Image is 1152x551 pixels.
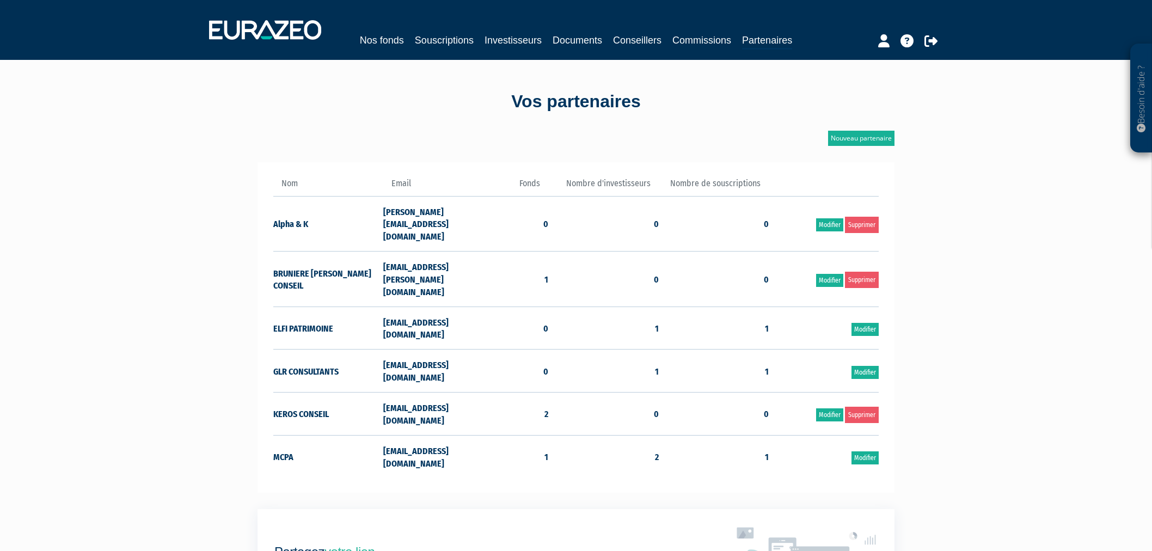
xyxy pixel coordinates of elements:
a: Investisseurs [485,33,542,48]
td: [EMAIL_ADDRESS][DOMAIN_NAME] [383,435,493,477]
td: 0 [659,196,769,252]
td: 1 [548,350,658,393]
a: Modifier [851,323,879,336]
a: Conseillers [613,33,661,48]
div: Vos partenaires [266,89,886,114]
a: Modifier [851,366,879,379]
td: 1 [659,307,769,350]
a: Modifier [816,408,843,421]
td: 0 [493,196,548,252]
a: Commissions [672,33,731,48]
td: 2 [493,392,548,435]
th: Email [383,177,493,196]
td: BRUNIERE [PERSON_NAME] CONSEIL [273,252,383,307]
td: [EMAIL_ADDRESS][DOMAIN_NAME] [383,392,493,435]
a: Partenaires [742,33,792,50]
td: 0 [659,392,769,435]
th: Nombre d'investisseurs [548,177,658,196]
td: [EMAIL_ADDRESS][DOMAIN_NAME] [383,307,493,350]
td: 0 [659,252,769,307]
td: [EMAIL_ADDRESS][DOMAIN_NAME] [383,350,493,393]
td: 1 [493,435,548,477]
td: 0 [548,392,658,435]
img: 1732889491-logotype_eurazeo_blanc_rvb.png [209,20,321,40]
td: 1 [493,252,548,307]
a: Supprimer [845,217,879,233]
td: 0 [548,252,658,307]
th: Nom [273,177,383,196]
td: 2 [548,435,658,477]
a: Nouveau partenaire [828,131,894,146]
a: Supprimer [845,272,879,288]
td: 0 [493,307,548,350]
a: Modifier [816,218,843,231]
td: 0 [493,350,548,393]
th: Nombre de souscriptions [659,177,769,196]
a: Modifier [816,274,843,287]
th: Fonds [493,177,548,196]
a: Souscriptions [415,33,474,48]
td: 1 [659,435,769,477]
td: 0 [548,196,658,252]
a: Supprimer [845,407,879,423]
td: GLR CONSULTANTS [273,350,383,393]
td: ELFI PATRIMOINE [273,307,383,350]
td: 1 [548,307,658,350]
td: Alpha & K [273,196,383,252]
a: Documents [553,33,602,48]
td: 1 [659,350,769,393]
td: [EMAIL_ADDRESS][PERSON_NAME][DOMAIN_NAME] [383,252,493,307]
a: Nos fonds [360,33,404,48]
a: Modifier [851,451,879,464]
p: Besoin d'aide ? [1135,50,1148,148]
td: KEROS CONSEIL [273,392,383,435]
td: [PERSON_NAME][EMAIL_ADDRESS][DOMAIN_NAME] [383,196,493,252]
td: MCPA [273,435,383,477]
